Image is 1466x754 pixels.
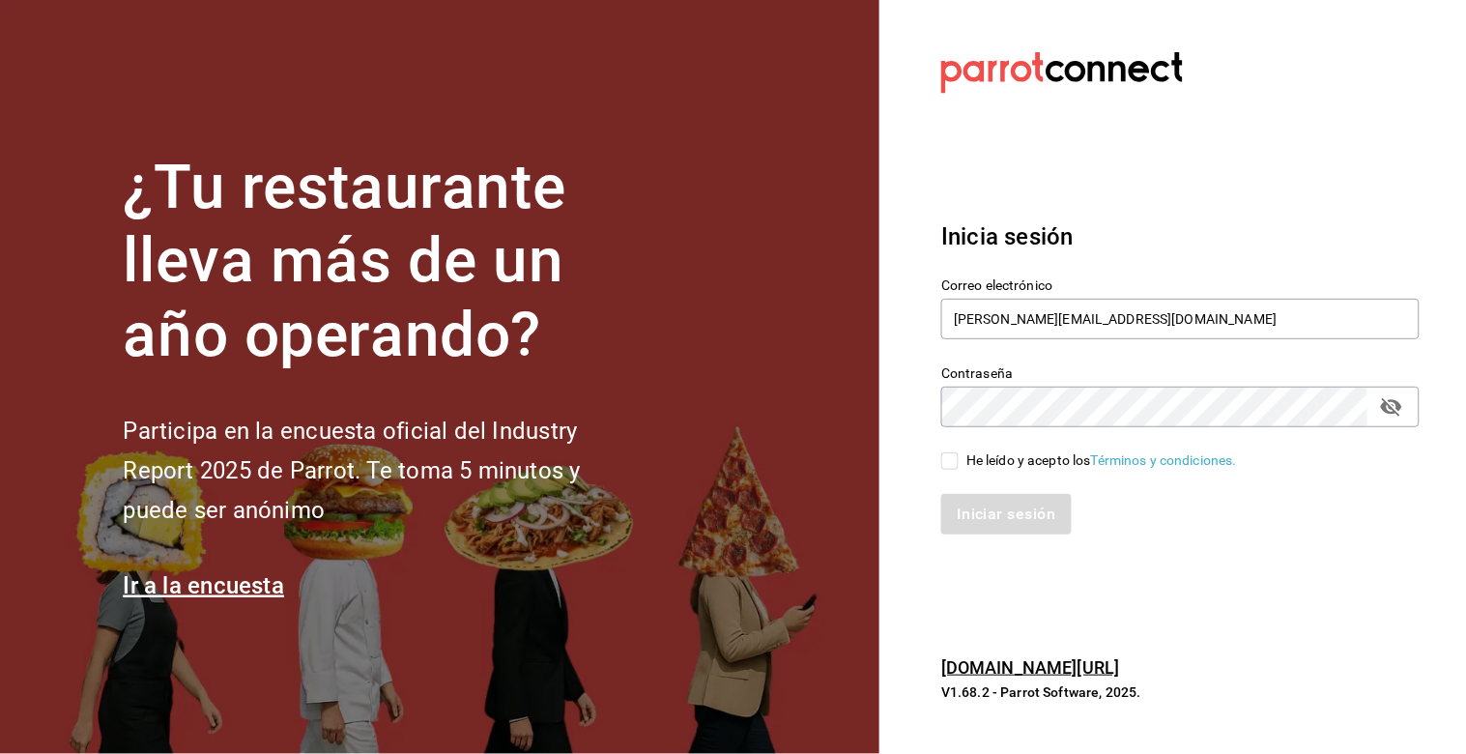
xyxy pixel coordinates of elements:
[941,278,1420,292] label: Correo electrónico
[123,151,645,373] h1: ¿Tu restaurante lleva más de un año operando?
[966,450,1237,471] div: He leído y acepto los
[1091,452,1237,468] a: Términos y condiciones.
[1375,391,1408,423] button: passwordField
[941,366,1420,380] label: Contraseña
[941,299,1420,339] input: Ingresa tu correo electrónico
[123,572,284,599] a: Ir a la encuesta
[941,657,1119,678] a: [DOMAIN_NAME][URL]
[123,412,645,530] h2: Participa en la encuesta oficial del Industry Report 2025 de Parrot. Te toma 5 minutos y puede se...
[941,682,1420,702] p: V1.68.2 - Parrot Software, 2025.
[941,219,1420,254] h3: Inicia sesión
